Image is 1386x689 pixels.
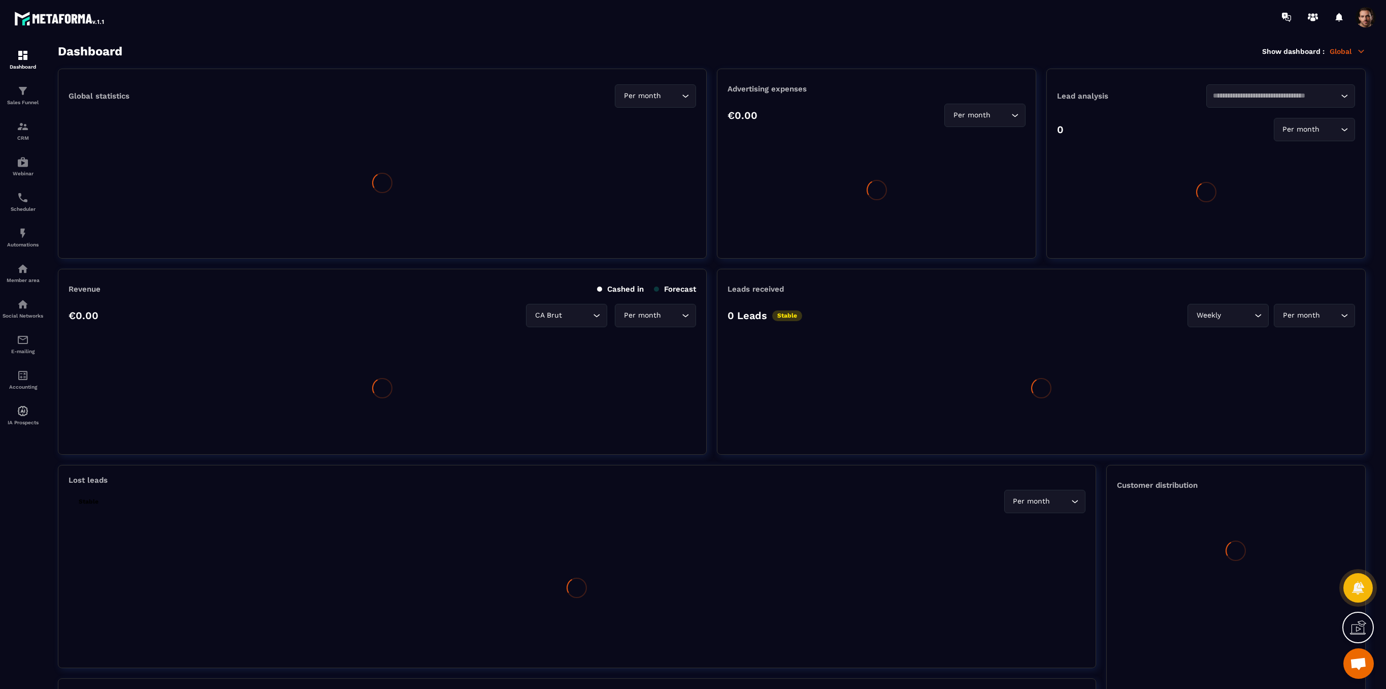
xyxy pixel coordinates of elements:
img: accountant [17,369,29,382]
div: Search for option [1274,118,1355,141]
p: Accounting [3,384,43,390]
img: automations [17,405,29,417]
p: Webinar [3,171,43,176]
a: social-networksocial-networkSocial Networks [3,291,43,326]
h3: Dashboard [58,44,122,58]
p: €0.00 [69,309,98,322]
p: Member area [3,277,43,283]
a: formationformationDashboard [3,42,43,77]
input: Search for option [663,90,679,102]
img: automations [17,156,29,168]
p: Global statistics [69,91,129,101]
img: formation [17,49,29,61]
p: Lead analysis [1057,91,1206,101]
p: Sales Funnel [3,100,43,105]
img: email [17,334,29,346]
div: Search for option [615,304,696,327]
p: Stable [772,310,802,321]
div: Search for option [1274,304,1355,327]
p: IA Prospects [3,420,43,425]
a: formationformationSales Funnel [3,77,43,113]
span: Per month [1011,496,1052,507]
a: formationformationCRM [3,113,43,148]
img: social-network [17,298,29,310]
img: formation [17,85,29,97]
span: Per month [951,110,993,121]
img: automations [17,263,29,275]
p: Revenue [69,285,101,294]
a: automationsautomationsWebinar [3,148,43,184]
span: CA Brut [533,310,564,321]
p: Cashed in [597,285,644,294]
p: €0.00 [728,109,757,121]
span: Per month [621,310,663,321]
p: Leads received [728,285,784,294]
a: automationsautomationsAutomations [3,220,43,255]
span: Weekly [1194,310,1223,321]
a: accountantaccountantAccounting [3,362,43,397]
p: Dashboard [3,64,43,70]
p: Forecast [654,285,696,294]
input: Search for option [993,110,1009,121]
img: scheduler [17,192,29,204]
div: Search for option [1004,490,1085,513]
a: emailemailE-mailing [3,326,43,362]
input: Search for option [1052,496,1069,507]
p: Global [1330,47,1366,56]
div: Search for option [944,104,1026,127]
p: Lost leads [69,476,108,485]
input: Search for option [1213,90,1338,102]
input: Search for option [1223,310,1252,321]
p: CRM [3,135,43,141]
p: Scheduler [3,206,43,212]
input: Search for option [663,310,679,321]
p: 0 [1057,123,1064,136]
input: Search for option [1322,124,1338,135]
div: Search for option [1206,84,1355,108]
img: logo [14,9,106,27]
input: Search for option [564,310,590,321]
a: schedulerschedulerScheduler [3,184,43,220]
a: automationsautomationsMember area [3,255,43,291]
p: Advertising expenses [728,84,1026,93]
a: Mở cuộc trò chuyện [1343,648,1374,679]
span: Per month [621,90,663,102]
p: Customer distribution [1117,481,1355,490]
div: Search for option [526,304,607,327]
span: Per month [1280,124,1322,135]
div: Search for option [615,84,696,108]
img: automations [17,227,29,239]
p: 0 Leads [728,309,767,322]
div: Search for option [1187,304,1269,327]
p: Social Networks [3,313,43,319]
p: Automations [3,242,43,247]
input: Search for option [1322,310,1338,321]
p: Stable [74,496,104,507]
span: Per month [1280,310,1322,321]
p: Show dashboard : [1262,47,1325,55]
img: formation [17,120,29,133]
p: E-mailing [3,349,43,354]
